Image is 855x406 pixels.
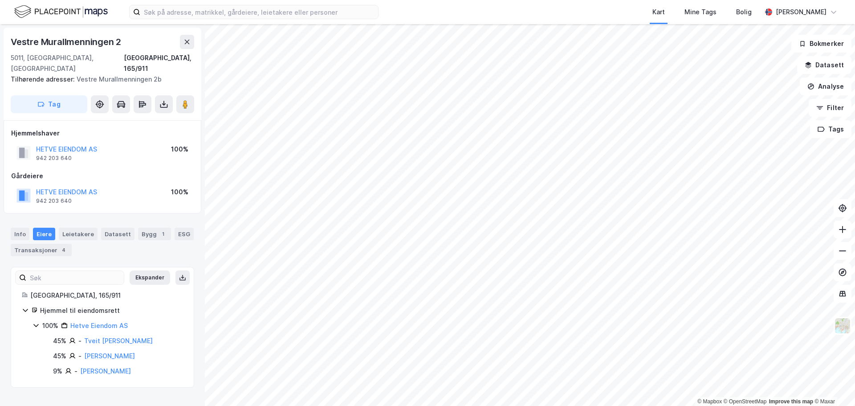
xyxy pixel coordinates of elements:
div: - [78,336,81,346]
div: 100% [171,144,188,155]
button: Ekspander [130,271,170,285]
iframe: Chat Widget [810,363,855,406]
input: Søk på adresse, matrikkel, gårdeiere, leietakere eller personer [140,5,378,19]
div: Info [11,228,29,240]
a: Improve this map [769,398,813,405]
a: [PERSON_NAME] [84,352,135,360]
input: Søk [26,271,124,284]
div: 100% [171,187,188,197]
div: - [74,366,77,377]
div: Datasett [101,228,134,240]
div: [GEOGRAPHIC_DATA], 165/911 [30,290,183,301]
div: 1 [159,230,167,238]
div: Vestre Murallmenningen 2 [11,35,123,49]
div: Vestre Murallmenningen 2b [11,74,187,85]
button: Tags [810,120,851,138]
div: Gårdeiere [11,171,194,181]
div: - [78,351,81,361]
span: Tilhørende adresser: [11,75,77,83]
div: ESG [175,228,194,240]
a: Tveit [PERSON_NAME] [84,337,153,344]
div: Mine Tags [684,7,717,17]
button: Bokmerker [791,35,851,53]
div: Hjemmel til eiendomsrett [40,305,183,316]
a: OpenStreetMap [724,398,767,405]
div: [GEOGRAPHIC_DATA], 165/911 [124,53,194,74]
div: 100% [42,320,58,331]
img: logo.f888ab2527a4732fd821a326f86c7f29.svg [14,4,108,20]
div: 45% [53,351,66,361]
div: Bolig [736,7,752,17]
div: Kontrollprogram for chat [810,363,855,406]
div: 45% [53,336,66,346]
div: 5011, [GEOGRAPHIC_DATA], [GEOGRAPHIC_DATA] [11,53,124,74]
button: Filter [809,99,851,117]
a: Mapbox [697,398,722,405]
a: [PERSON_NAME] [80,367,131,375]
div: [PERSON_NAME] [776,7,826,17]
button: Tag [11,95,87,113]
div: Transaksjoner [11,244,72,256]
div: 942 203 640 [36,197,72,205]
button: Analyse [800,78,851,95]
div: 9% [53,366,62,377]
img: Z [834,317,851,334]
a: Hetve Eiendom AS [70,322,128,329]
div: Leietakere [59,228,98,240]
div: Bygg [138,228,171,240]
div: Hjemmelshaver [11,128,194,139]
button: Datasett [797,56,851,74]
div: Eiere [33,228,55,240]
div: 942 203 640 [36,155,72,162]
div: 4 [59,246,68,254]
div: Kart [652,7,665,17]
